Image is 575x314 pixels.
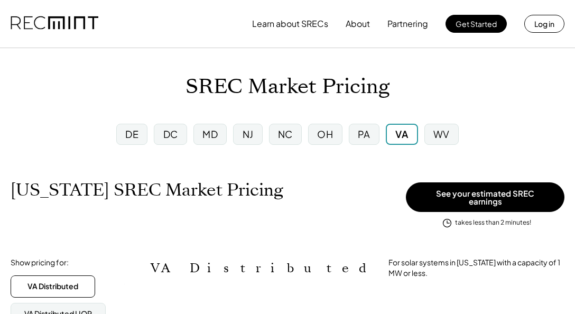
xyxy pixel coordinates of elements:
h1: SREC Market Pricing [186,75,389,99]
div: VA Distributed [27,281,78,292]
button: Learn about SRECs [252,13,328,34]
div: NC [278,127,293,141]
div: VA [395,127,408,141]
div: OH [317,127,333,141]
div: NJ [243,127,254,141]
div: For solar systems in [US_STATE] with a capacity of 1 MW or less. [388,257,564,278]
h2: VA Distributed [151,261,373,276]
div: PA [358,127,370,141]
div: DE [125,127,138,141]
button: Get Started [446,15,507,33]
h1: [US_STATE] SREC Market Pricing [11,180,283,200]
button: Partnering [387,13,428,34]
div: WV [433,127,450,141]
button: About [346,13,370,34]
img: recmint-logotype%403x.png [11,6,98,42]
button: Log in [524,15,564,33]
div: DC [163,127,178,141]
div: MD [202,127,218,141]
div: takes less than 2 minutes! [455,218,531,227]
div: Show pricing for: [11,257,69,268]
button: See your estimated SREC earnings [406,182,564,212]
